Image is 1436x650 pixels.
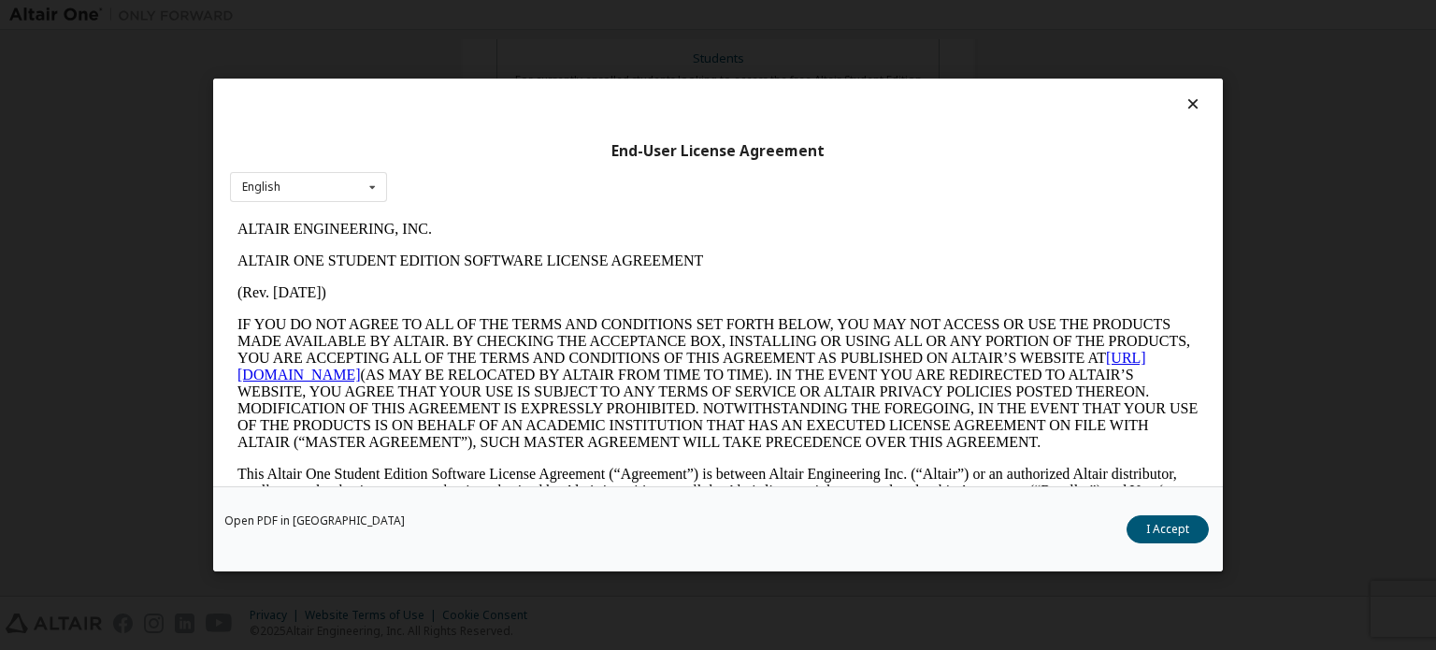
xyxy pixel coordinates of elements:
[7,253,969,320] p: This Altair One Student Edition Software License Agreement (“Agreement”) is between Altair Engine...
[7,71,969,88] p: (Rev. [DATE])
[242,181,280,193] div: English
[1127,515,1209,543] button: I Accept
[7,39,969,56] p: ALTAIR ONE STUDENT EDITION SOFTWARE LICENSE AGREEMENT
[7,103,969,238] p: IF YOU DO NOT AGREE TO ALL OF THE TERMS AND CONDITIONS SET FORTH BELOW, YOU MAY NOT ACCESS OR USE...
[7,137,916,169] a: [URL][DOMAIN_NAME]
[230,142,1206,161] div: End-User License Agreement
[224,515,405,527] a: Open PDF in [GEOGRAPHIC_DATA]
[7,7,969,24] p: ALTAIR ENGINEERING, INC.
